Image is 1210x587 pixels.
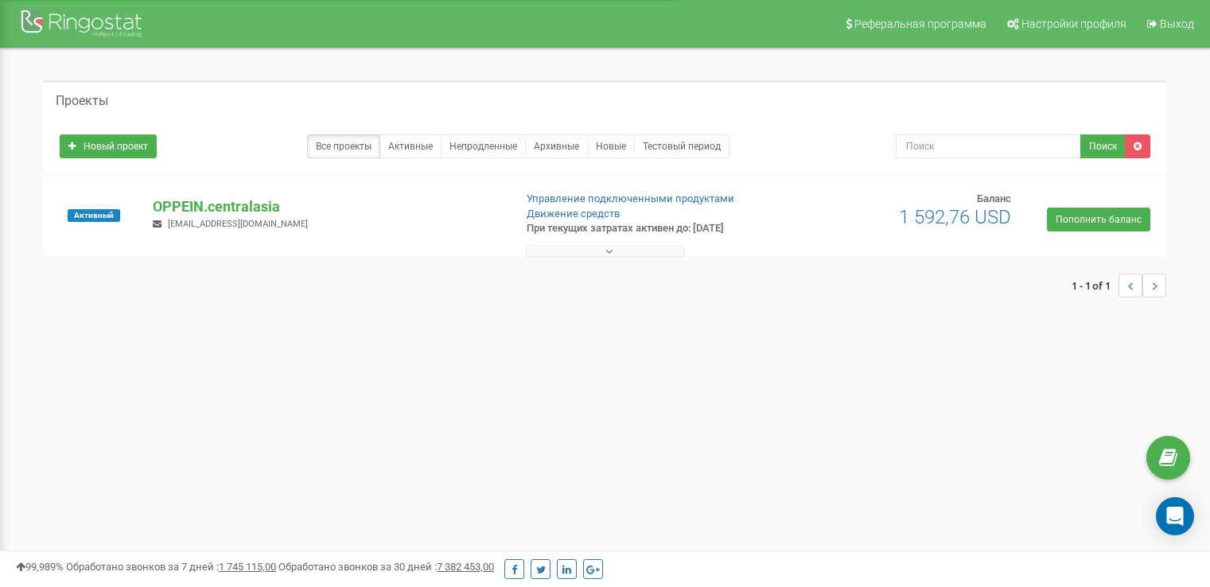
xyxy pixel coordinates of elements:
a: Управление подключенными продуктами [527,192,734,204]
a: Тестовый период [634,134,730,158]
a: Новые [587,134,635,158]
u: 1 745 115,00 [219,561,276,573]
a: Новый проект [60,134,157,158]
span: 1 592,76 USD [899,206,1011,228]
button: Поиск [1080,134,1126,158]
input: Поиск [896,134,1081,158]
a: Активные [379,134,442,158]
span: Обработано звонков за 30 дней : [278,561,494,573]
a: Архивные [525,134,588,158]
a: Пополнить баланс [1047,208,1150,231]
span: [EMAIL_ADDRESS][DOMAIN_NAME] [168,219,308,229]
p: При текущих затратах активен до: [DATE] [527,221,781,236]
span: Баланс [977,192,1011,204]
span: Реферальная программа [854,17,986,30]
nav: ... [1072,258,1166,313]
span: Активный [68,209,120,222]
span: Настройки профиля [1021,17,1126,30]
u: 7 382 453,00 [437,561,494,573]
span: Обработано звонков за 7 дней : [66,561,276,573]
p: OPPEIN.centralasia [153,196,500,217]
a: Движение средств [527,208,620,220]
a: Все проекты [307,134,380,158]
span: 99,989% [16,561,64,573]
a: Непродленные [441,134,526,158]
span: 1 - 1 of 1 [1072,274,1119,297]
h5: Проекты [56,94,108,108]
div: Open Intercom Messenger [1156,497,1194,535]
span: Выход [1160,17,1194,30]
